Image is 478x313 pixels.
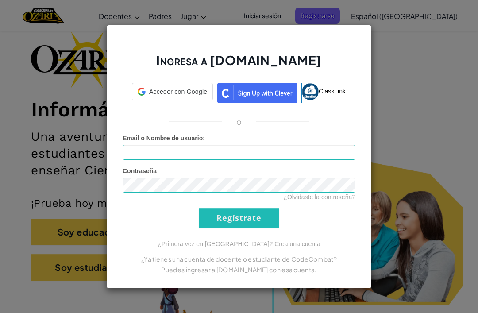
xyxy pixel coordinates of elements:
[319,87,346,94] span: ClassLink
[123,254,355,264] p: ¿Ya tienes una cuenta de docente o estudiante de CodeCombat?
[132,83,213,100] div: Acceder con Google
[123,135,203,142] span: Email o Nombre de usuario
[283,193,355,201] a: ¿Olvidaste la contraseña?
[132,83,213,103] a: Acceder con Google
[123,167,157,174] span: Contraseña
[123,52,355,77] h2: Ingresa a [DOMAIN_NAME]
[123,134,205,143] label: :
[236,116,242,127] p: o
[149,87,207,96] span: Acceder con Google
[158,240,320,247] a: ¿Primera vez en [GEOGRAPHIC_DATA]? Crea una cuenta
[217,83,297,103] img: clever_sso_button@2x.png
[302,83,319,100] img: classlink-logo-small.png
[199,208,279,228] input: Regístrate
[123,264,355,275] p: Puedes ingresar a [DOMAIN_NAME] con esa cuenta.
